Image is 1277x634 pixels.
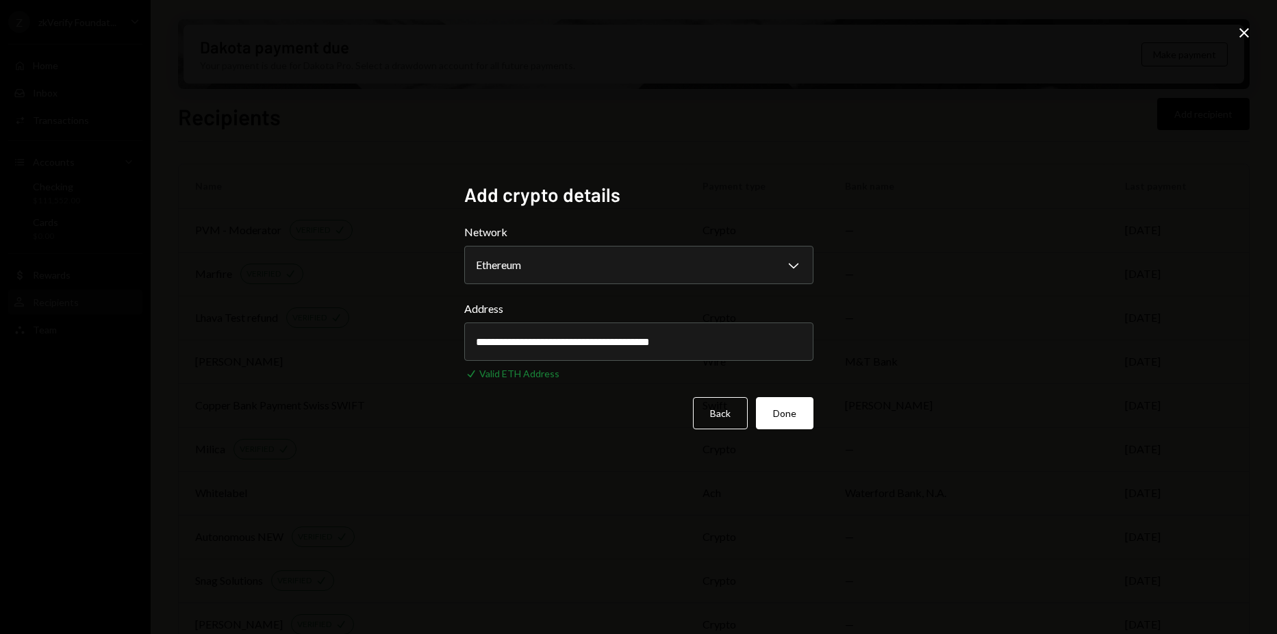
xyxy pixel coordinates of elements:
h2: Add crypto details [464,181,813,208]
button: Back [693,397,748,429]
button: Network [464,246,813,284]
label: Network [464,224,813,240]
label: Address [464,301,813,317]
div: Valid ETH Address [479,366,559,381]
button: Done [756,397,813,429]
